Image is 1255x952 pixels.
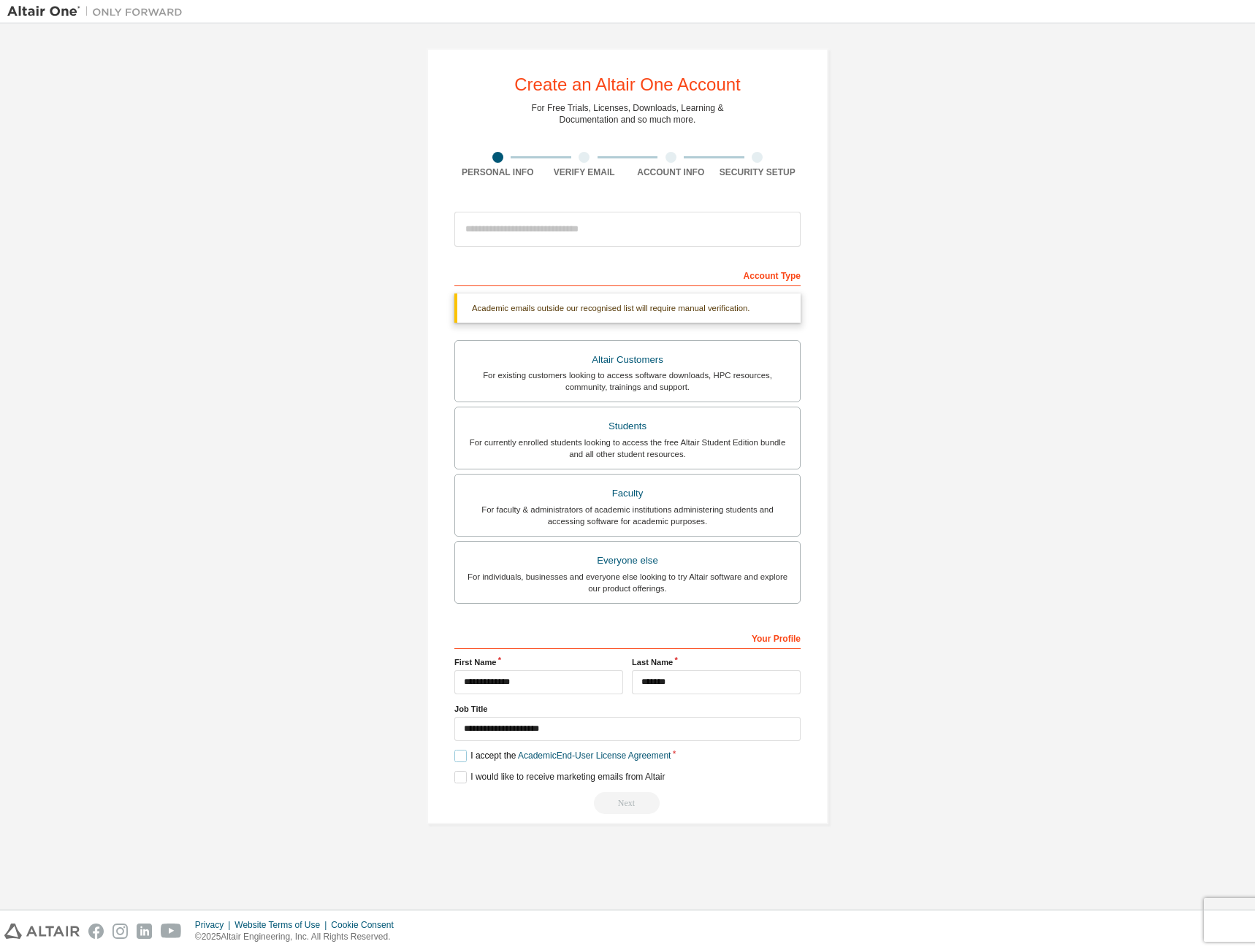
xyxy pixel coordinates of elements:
[234,919,331,931] div: Website Terms of Use
[137,924,152,939] img: linkedin.svg
[464,416,791,437] div: Students
[532,102,724,126] div: For Free Trials, Licenses, Downloads, Learning & Documentation and so much more.
[454,703,801,715] label: Job Title
[7,4,190,19] img: Altair One
[464,504,791,527] div: For faculty & administrators of academic institutions administering students and accessing softwa...
[4,924,80,939] img: altair_logo.svg
[464,571,791,594] div: For individuals, businesses and everyone else looking to try Altair software and explore our prod...
[464,350,791,370] div: Altair Customers
[714,166,801,178] div: Security Setup
[627,166,714,178] div: Account Info
[331,919,402,931] div: Cookie Consent
[454,792,801,814] div: Read and acccept EULA to continue
[541,166,628,178] div: Verify Email
[454,263,801,286] div: Account Type
[518,751,671,761] a: Academic End-User License Agreement
[464,550,791,571] div: Everyone else
[195,931,403,943] p: © 2025 Altair Engineering, Inc. All Rights Reserved.
[161,924,182,939] img: youtube.svg
[195,919,234,931] div: Privacy
[454,771,665,783] label: I would like to receive marketing emails from Altair
[464,483,791,504] div: Faculty
[454,293,801,323] div: Academic emails outside our recognised list will require manual verification.
[514,76,741,93] div: Create an Altair One Account
[112,924,128,939] img: instagram.svg
[88,924,104,939] img: facebook.svg
[454,626,801,649] div: Your Profile
[454,656,623,668] label: First Name
[454,750,671,762] label: I accept the
[454,166,541,178] div: Personal Info
[632,656,801,668] label: Last Name
[464,369,791,393] div: For existing customers looking to access software downloads, HPC resources, community, trainings ...
[464,437,791,460] div: For currently enrolled students looking to access the free Altair Student Edition bundle and all ...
